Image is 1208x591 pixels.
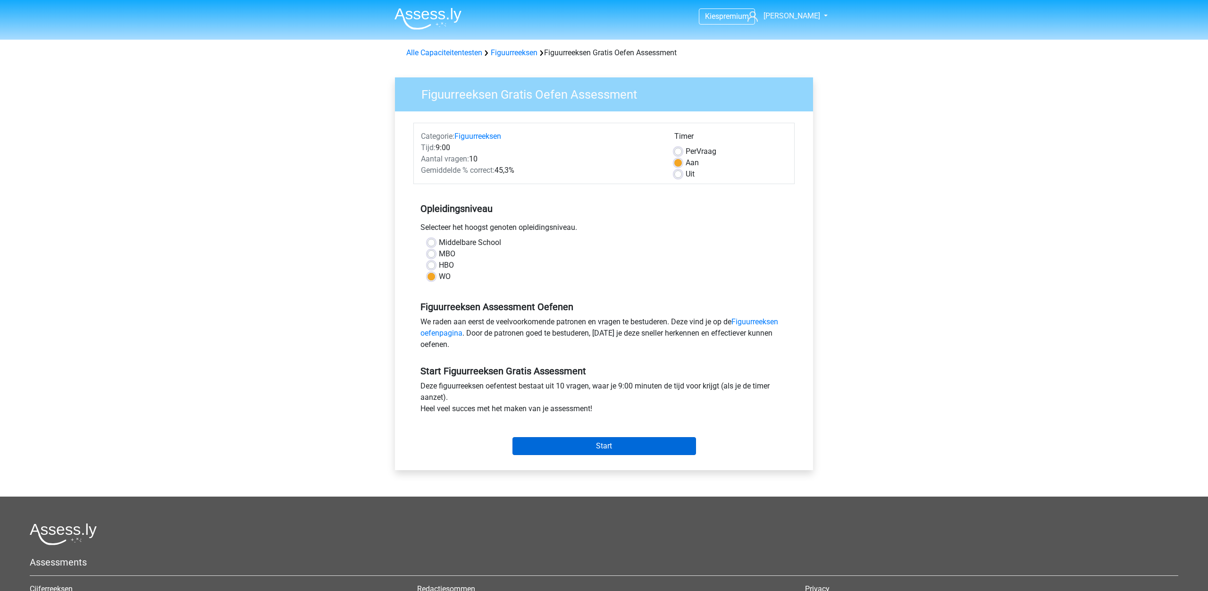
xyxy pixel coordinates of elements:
span: Per [686,147,696,156]
label: MBO [439,248,455,260]
div: 45,3% [414,165,667,176]
div: Figuurreeksen Gratis Oefen Assessment [403,47,805,59]
img: Assessly [394,8,461,30]
label: Vraag [686,146,716,157]
a: Figuurreeksen [491,48,537,57]
h3: Figuurreeksen Gratis Oefen Assessment [410,84,806,102]
label: WO [439,271,451,282]
a: Figuurreeksen [454,132,501,141]
a: Alle Capaciteitentesten [406,48,482,57]
h5: Figuurreeksen Assessment Oefenen [420,301,788,312]
span: [PERSON_NAME] [763,11,820,20]
input: Start [512,437,696,455]
h5: Assessments [30,557,1178,568]
div: Selecteer het hoogst genoten opleidingsniveau. [413,222,795,237]
div: We raden aan eerst de veelvoorkomende patronen en vragen te bestuderen. Deze vind je op de . Door... [413,316,795,354]
span: premium [719,12,749,21]
div: Deze figuurreeksen oefentest bestaat uit 10 vragen, waar je 9:00 minuten de tijd voor krijgt (als... [413,380,795,418]
img: Assessly logo [30,523,97,545]
h5: Start Figuurreeksen Gratis Assessment [420,365,788,377]
label: Uit [686,169,695,180]
span: Tijd: [421,143,436,152]
label: HBO [439,260,454,271]
span: Aantal vragen: [421,154,469,163]
span: Categorie: [421,132,454,141]
label: Middelbare School [439,237,501,248]
h5: Opleidingsniveau [420,199,788,218]
label: Aan [686,157,699,169]
span: Kies [705,12,719,21]
div: 9:00 [414,142,667,153]
div: 10 [414,153,667,165]
a: [PERSON_NAME] [744,10,821,22]
a: Kiespremium [699,10,755,23]
span: Gemiddelde % correct: [421,166,495,175]
div: Timer [674,131,787,146]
